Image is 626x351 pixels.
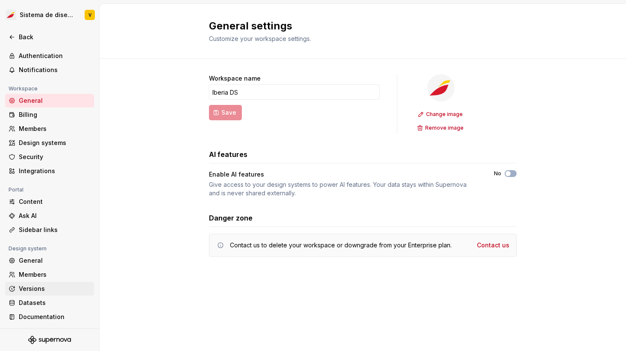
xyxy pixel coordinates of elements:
[5,150,94,164] a: Security
[5,244,50,254] div: Design system
[209,213,253,223] h3: Danger zone
[5,310,94,324] a: Documentation
[19,212,91,220] div: Ask AI
[5,185,27,195] div: Portal
[209,170,479,179] div: Enable AI features
[5,268,94,281] a: Members
[427,74,455,102] img: 55604660-494d-44a9-beb2-692398e9940a.png
[5,30,94,44] a: Back
[5,195,94,209] a: Content
[5,63,94,77] a: Notifications
[19,197,91,206] div: Content
[5,254,94,267] a: General
[209,180,479,197] div: Give access to your design systems to power AI features. Your data stays within Supernova and is ...
[230,241,452,249] div: Contact us to delete your workspace or downgrade from your Enterprise plan.
[209,35,311,42] span: Customize your workspace settings.
[88,12,91,18] div: V
[19,125,91,133] div: Members
[19,153,91,161] div: Security
[2,6,97,24] button: Sistema de diseño IberiaV
[209,149,247,160] h3: AI features
[20,11,74,19] div: Sistema de diseño Iberia
[19,66,91,74] div: Notifications
[5,94,94,107] a: General
[415,108,467,120] button: Change image
[19,226,91,234] div: Sidebar links
[209,74,261,83] label: Workspace name
[19,313,91,321] div: Documentation
[19,33,91,41] div: Back
[19,270,91,279] div: Members
[5,122,94,136] a: Members
[477,241,509,249] a: Contact us
[19,299,91,307] div: Datasets
[5,164,94,178] a: Integrations
[5,223,94,237] a: Sidebar links
[5,282,94,296] a: Versions
[5,296,94,310] a: Datasets
[5,136,94,150] a: Design systems
[19,167,91,175] div: Integrations
[425,125,464,131] span: Remove image
[6,10,16,20] img: 55604660-494d-44a9-beb2-692398e9940a.png
[19,52,91,60] div: Authentication
[5,108,94,122] a: Billing
[19,284,91,293] div: Versions
[19,96,91,105] div: General
[209,19,506,33] h2: General settings
[5,209,94,223] a: Ask AI
[5,84,41,94] div: Workspace
[5,49,94,63] a: Authentication
[414,122,467,134] button: Remove image
[19,110,91,119] div: Billing
[19,139,91,147] div: Design systems
[19,256,91,265] div: General
[494,170,501,177] label: No
[426,111,463,118] span: Change image
[28,336,71,344] svg: Supernova Logo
